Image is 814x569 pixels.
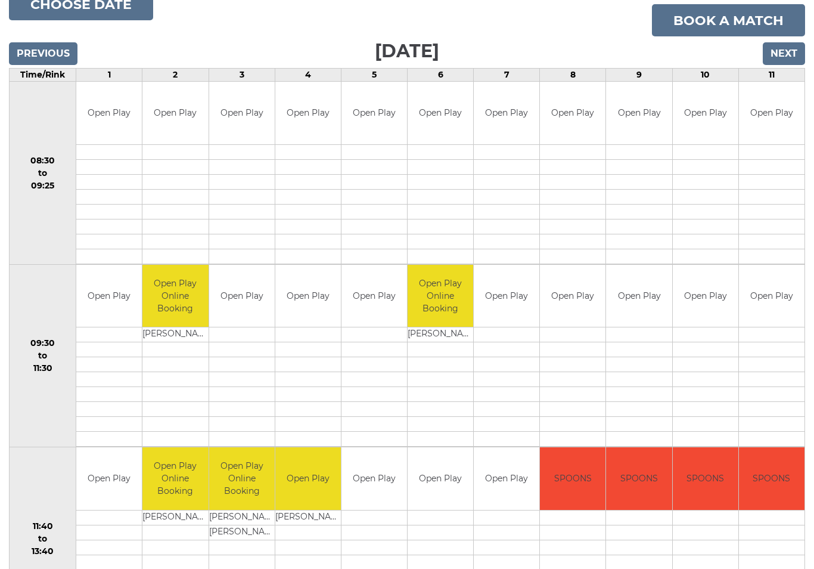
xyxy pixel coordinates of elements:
[540,69,606,82] td: 8
[209,265,275,327] td: Open Play
[606,69,672,82] td: 9
[142,82,208,144] td: Open Play
[9,42,77,65] input: Previous
[142,447,208,510] td: Open Play Online Booking
[763,42,805,65] input: Next
[341,69,407,82] td: 5
[209,82,275,144] td: Open Play
[739,447,804,510] td: SPOONS
[341,265,407,327] td: Open Play
[209,525,275,540] td: [PERSON_NAME]
[275,265,341,327] td: Open Play
[739,82,804,144] td: Open Play
[540,265,605,327] td: Open Play
[673,82,738,144] td: Open Play
[673,447,738,510] td: SPOONS
[76,265,142,327] td: Open Play
[672,69,738,82] td: 10
[341,82,407,144] td: Open Play
[142,510,208,525] td: [PERSON_NAME]
[10,264,76,447] td: 09:30 to 11:30
[10,82,76,265] td: 08:30 to 09:25
[408,447,473,510] td: Open Play
[408,69,474,82] td: 6
[408,327,473,342] td: [PERSON_NAME]
[275,447,341,510] td: Open Play
[739,265,804,327] td: Open Play
[474,82,539,144] td: Open Play
[606,82,672,144] td: Open Play
[606,447,672,510] td: SPOONS
[474,69,540,82] td: 7
[673,265,738,327] td: Open Play
[341,447,407,510] td: Open Play
[142,327,208,342] td: [PERSON_NAME]
[142,69,209,82] td: 2
[76,69,142,82] td: 1
[540,447,605,510] td: SPOONS
[76,447,142,510] td: Open Play
[209,447,275,510] td: Open Play Online Booking
[209,510,275,525] td: [PERSON_NAME]
[142,265,208,327] td: Open Play Online Booking
[408,82,473,144] td: Open Play
[209,69,275,82] td: 3
[540,82,605,144] td: Open Play
[606,265,672,327] td: Open Play
[275,69,341,82] td: 4
[408,265,473,327] td: Open Play Online Booking
[738,69,804,82] td: 11
[275,82,341,144] td: Open Play
[275,510,341,525] td: [PERSON_NAME]
[652,4,805,36] a: Book a match
[474,265,539,327] td: Open Play
[474,447,539,510] td: Open Play
[10,69,76,82] td: Time/Rink
[76,82,142,144] td: Open Play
